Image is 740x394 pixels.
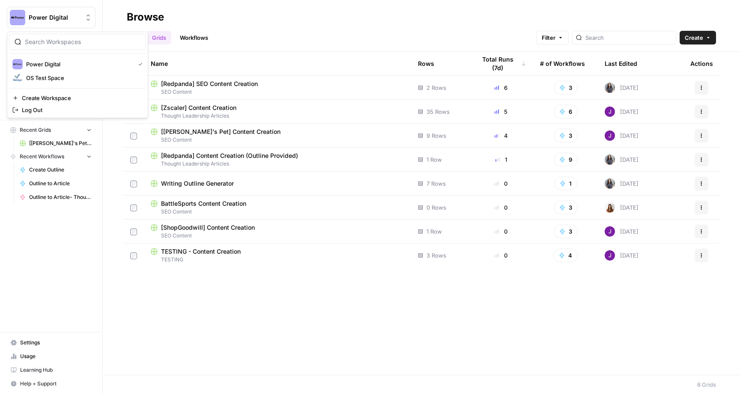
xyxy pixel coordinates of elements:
span: OS Test Space [26,74,139,82]
button: Filter [536,31,569,44]
span: Settings [20,339,92,347]
span: 1 Row [427,155,442,164]
div: 0 [476,203,526,212]
span: Outline to Article [29,180,92,187]
div: 0 [476,251,526,260]
div: Browse [127,10,164,24]
a: Outline to Article [16,177,95,190]
span: [Redpanda] Content Creation (Outline Provided) [161,151,298,160]
a: All [127,31,143,44]
a: [Redpanda] Content Creation (Outline Provided)Thought Leadership Articles [151,151,404,168]
div: [DATE] [605,202,639,213]
span: 0 Rows [427,203,446,212]
span: Recent Grids [20,126,51,134]
div: [DATE] [605,226,639,237]
span: Create Outline [29,166,92,174]
a: Writing Outline Generator [151,179,404,188]
a: [[PERSON_NAME]'s Pet] Content CreationSEO Content [151,127,404,144]
span: SEO Content [151,88,404,96]
button: 9 [554,153,578,166]
button: 3 [554,225,578,238]
span: Writing Outline Generator [161,179,234,188]
span: 1 Row [427,227,442,236]
a: Outline to Article- Thought Leadership [16,190,95,204]
div: Workspace: Power Digital [7,32,148,118]
button: 4 [553,249,578,262]
span: TESTING [151,256,404,264]
span: SEO Content [151,136,404,144]
span: TESTING - Content Creation [161,247,241,256]
button: Recent Grids [7,124,95,136]
span: Create [685,33,703,42]
span: [ShopGoodwill] Content Creation [161,223,255,232]
img: jr829soo748j3aun7ehv67oypzvm [605,178,615,189]
button: Help + Support [7,377,95,391]
span: Help + Support [20,380,92,388]
div: Name [151,52,404,75]
div: 4 [476,131,526,140]
a: Learning Hub [7,363,95,377]
span: [[PERSON_NAME]'s Pet] Content Creation [161,127,280,136]
div: 1 [476,155,526,164]
img: jr829soo748j3aun7ehv67oypzvm [605,154,615,165]
div: [DATE] [605,107,639,117]
span: Recent Workflows [20,153,64,160]
a: Grids [147,31,171,44]
div: [DATE] [605,154,639,165]
a: Usage [7,350,95,363]
span: SEO Content [151,208,404,216]
button: 6 [554,105,578,118]
a: TESTING - Content CreationTESTING [151,247,404,264]
a: [Redpanda] SEO Content CreationSEO Content [151,80,404,96]
span: 2 Rows [427,83,446,92]
img: nj1ssy6o3lyd6ijko0eoja4aphzn [605,250,615,261]
div: 8 Grids [697,380,716,389]
a: Log Out [9,104,146,116]
div: 0 [476,179,526,188]
button: 1 [554,177,577,190]
span: [[PERSON_NAME]'s Pet] Content Creation [29,139,92,147]
img: Power Digital Logo [12,59,23,69]
span: 7 Rows [427,179,446,188]
span: Log Out [22,106,139,114]
a: [ShopGoodwill] Content CreationSEO Content [151,223,404,240]
button: Recent Workflows [7,150,95,163]
button: 3 [554,201,578,214]
div: [DATE] [605,130,639,141]
img: jr829soo748j3aun7ehv67oypzvm [605,83,615,93]
div: Rows [418,52,434,75]
span: Outline to Article- Thought Leadership [29,193,92,201]
div: 5 [476,107,526,116]
span: Learning Hub [20,366,92,374]
button: Create [680,31,716,44]
div: Actions [690,52,713,75]
img: nj1ssy6o3lyd6ijko0eoja4aphzn [605,107,615,117]
div: 0 [476,227,526,236]
a: Settings [7,336,95,350]
a: Workflows [175,31,213,44]
div: Last Edited [605,52,637,75]
img: p1bzgn1ftddsb7e41hei5th8zhkm [605,202,615,213]
span: SEO Content [151,232,404,240]
input: Search [585,33,672,42]
span: Usage [20,353,92,360]
img: Power Digital Logo [10,10,25,25]
span: Power Digital [29,13,81,22]
a: Create Workspace [9,92,146,104]
button: 3 [554,81,578,95]
button: Workspace: Power Digital [7,7,95,28]
input: Search Workspaces [25,38,140,46]
img: OS Test Space Logo [12,73,23,83]
span: Power Digital [26,60,131,68]
div: [DATE] [605,178,639,189]
span: Create Workspace [22,94,139,102]
span: Thought Leadership Articles [151,112,404,120]
span: BattleSports Content Creation [161,199,246,208]
img: nj1ssy6o3lyd6ijko0eoja4aphzn [605,130,615,141]
a: BattleSports Content CreationSEO Content [151,199,404,216]
div: [DATE] [605,250,639,261]
span: Filter [542,33,555,42]
div: [DATE] [605,83,639,93]
a: [Zscaler] Content CreationThought Leadership Articles [151,104,404,120]
a: [[PERSON_NAME]'s Pet] Content Creation [16,136,95,150]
